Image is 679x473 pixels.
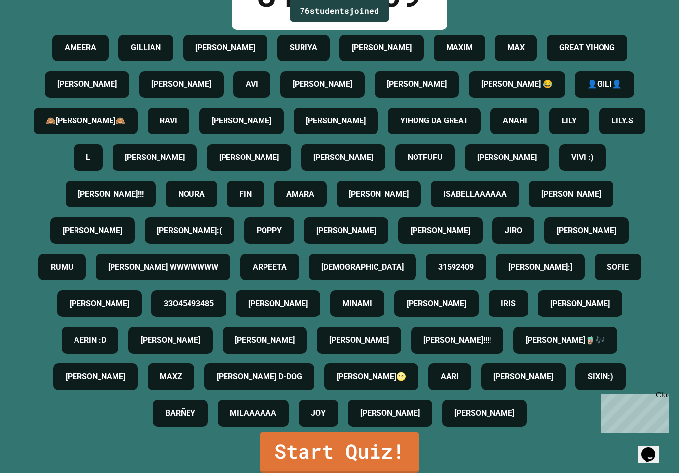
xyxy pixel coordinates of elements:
[423,334,491,346] h4: [PERSON_NAME]!!!!
[407,298,466,310] h4: [PERSON_NAME]
[508,261,572,273] h4: [PERSON_NAME]:]
[507,42,525,54] h4: MAX
[108,261,218,273] h4: [PERSON_NAME] WWWWWWW
[165,407,195,419] h4: BARÑEY
[286,188,314,200] h4: AMARA
[160,115,177,127] h4: RAVI
[400,115,468,127] h4: YIHONG DA GREAT
[597,391,669,433] iframe: chat widget
[293,79,352,90] h4: [PERSON_NAME]
[195,42,255,54] h4: [PERSON_NAME]
[337,371,406,383] h4: [PERSON_NAME]🌝
[541,188,601,200] h4: [PERSON_NAME]
[562,115,577,127] h4: LILY
[260,432,419,473] a: Start Quiz!
[217,371,302,383] h4: [PERSON_NAME] D-DOG
[230,407,276,419] h4: MILAAAAAA
[239,188,252,200] h4: FIN
[86,152,90,163] h4: L
[477,152,537,163] h4: [PERSON_NAME]
[321,261,404,273] h4: [DEMOGRAPHIC_DATA]
[66,371,125,383] h4: [PERSON_NAME]
[526,334,605,346] h4: [PERSON_NAME]🧋🎶
[63,225,122,236] h4: [PERSON_NAME]
[157,225,222,236] h4: [PERSON_NAME]:(
[611,115,633,127] h4: LILY.S
[438,261,474,273] h4: 31592409
[235,334,295,346] h4: [PERSON_NAME]
[493,371,553,383] h4: [PERSON_NAME]
[311,407,326,419] h4: JOY
[257,225,282,236] h4: POPPY
[219,152,279,163] h4: [PERSON_NAME]
[349,188,409,200] h4: [PERSON_NAME]
[212,115,271,127] h4: [PERSON_NAME]
[342,298,372,310] h4: MINAMI
[253,261,287,273] h4: ARPEETA
[57,79,117,90] h4: [PERSON_NAME]
[481,79,553,90] h4: [PERSON_NAME] 😂
[51,261,74,273] h4: RUMU
[248,298,308,310] h4: [PERSON_NAME]
[125,152,185,163] h4: [PERSON_NAME]
[316,225,376,236] h4: [PERSON_NAME]
[74,334,106,346] h4: AERIN :D
[505,225,522,236] h4: JIRO
[571,152,594,163] h4: VIVI :)
[446,42,473,54] h4: MAXIM
[443,188,507,200] h4: ISABELLAAAAAA
[441,371,459,383] h4: AARI
[65,42,96,54] h4: AMEERA
[638,434,669,463] iframe: chat widget
[160,371,182,383] h4: MAXZ
[141,334,200,346] h4: [PERSON_NAME]
[131,42,161,54] h4: GILLIAN
[550,298,610,310] h4: [PERSON_NAME]
[4,4,68,63] div: Chat with us now!Close
[70,298,129,310] h4: [PERSON_NAME]
[387,79,447,90] h4: [PERSON_NAME]
[559,42,615,54] h4: GREAT YIHONG
[501,298,516,310] h4: IRIS
[151,79,211,90] h4: [PERSON_NAME]
[588,371,613,383] h4: SIXIN:)
[164,298,214,310] h4: 33O45493485
[290,42,317,54] h4: SURIYA
[329,334,389,346] h4: [PERSON_NAME]
[178,188,205,200] h4: NOURA
[607,261,629,273] h4: SOFIE
[78,188,144,200] h4: [PERSON_NAME]!!!
[557,225,616,236] h4: [PERSON_NAME]
[306,115,366,127] h4: [PERSON_NAME]
[587,79,622,90] h4: 👤GILI👤
[360,407,420,419] h4: [PERSON_NAME]
[411,225,470,236] h4: [PERSON_NAME]
[246,79,258,90] h4: AVI
[46,115,125,127] h4: 🙈[PERSON_NAME]🙈
[454,407,514,419] h4: [PERSON_NAME]
[313,152,373,163] h4: [PERSON_NAME]
[408,152,443,163] h4: NOTFUFU
[352,42,412,54] h4: [PERSON_NAME]
[503,115,527,127] h4: ANAHI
